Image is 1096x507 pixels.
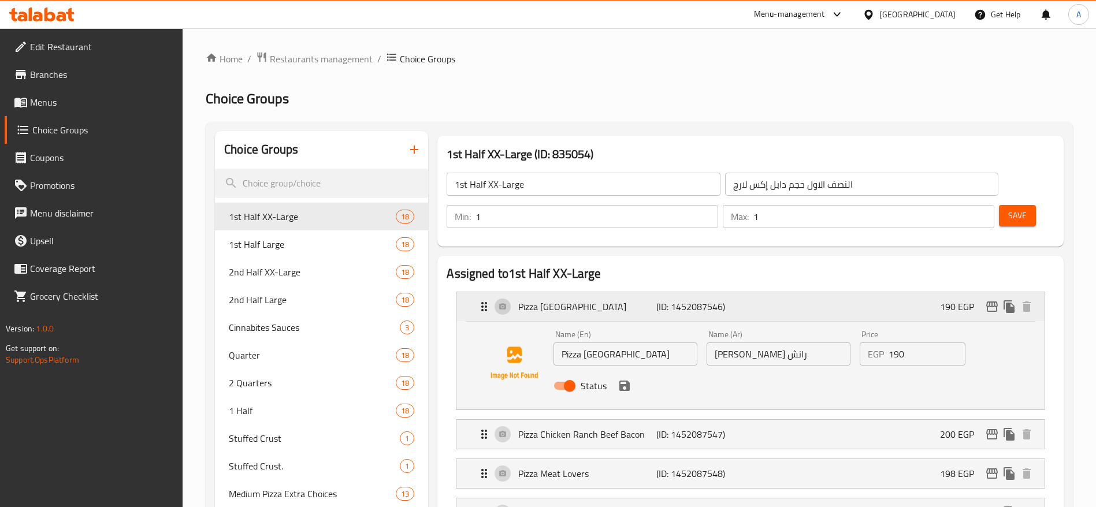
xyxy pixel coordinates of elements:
p: (ID: 1452087547) [656,427,748,441]
p: Min: [455,210,471,223]
div: Choices [396,348,414,362]
span: 2nd Half XX-Large [229,265,396,279]
a: Menus [5,88,183,116]
li: Expand [447,454,1054,493]
span: 2nd Half Large [229,293,396,307]
h3: 1st Half XX-Large (ID: 835054) [447,145,1054,163]
span: 18 [396,294,414,305]
h2: Choice Groups [224,141,298,158]
span: Status [581,379,607,393]
p: (ID: 1452087546) [656,300,748,314]
nav: breadcrumb [206,51,1073,66]
button: save [616,377,633,394]
button: delete [1018,465,1035,482]
div: Expand [456,292,1045,321]
button: Save [999,205,1036,226]
span: 18 [396,211,414,222]
button: delete [1018,426,1035,443]
li: / [377,52,381,66]
span: Coupons [30,151,174,165]
span: 1 [400,461,414,472]
div: Choices [396,265,414,279]
p: Pizza Chicken Ranch Beef Bacon [518,427,656,441]
div: 1 Half18 [215,397,428,424]
p: (ID: 1452087548) [656,467,748,480]
p: 198 EGP [940,467,983,480]
button: edit [983,298,1001,315]
span: Menu disclaimer [30,206,174,220]
li: Expand [447,415,1054,454]
a: Home [206,52,243,66]
div: Quarter18 [215,341,428,369]
button: edit [983,465,1001,482]
span: 18 [396,350,414,361]
li: / [247,52,251,66]
span: Medium Pizza Extra Choices [229,487,396,501]
span: Grocery Checklist [30,289,174,303]
a: Choice Groups [5,116,183,144]
button: duplicate [1001,298,1018,315]
div: Choices [396,376,414,390]
div: 2nd Half XX-Large18 [215,258,428,286]
input: search [215,169,428,198]
div: Choices [396,293,414,307]
a: Menu disclaimer [5,199,183,227]
span: Quarter [229,348,396,362]
span: Menus [30,95,174,109]
button: delete [1018,298,1035,315]
div: Choices [396,210,414,223]
div: Stuffed Crust1 [215,424,428,452]
div: Choices [400,459,414,473]
span: Restaurants management [270,52,373,66]
span: 13 [396,489,414,499]
span: Edit Restaurant [30,40,174,54]
img: Pizza Crispy Ranch [477,326,551,400]
span: Choice Groups [400,52,455,66]
div: Expand [456,459,1045,488]
div: Stuffed Crust.1 [215,452,428,480]
a: Grocery Checklist [5,282,183,310]
span: Stuffed Crust [229,431,400,445]
div: Menu-management [754,8,825,21]
span: 1st Half Large [229,237,396,251]
p: Pizza [GEOGRAPHIC_DATA] [518,300,656,314]
span: Stuffed Crust. [229,459,400,473]
div: Choices [400,320,414,334]
div: 1st Half XX-Large18 [215,203,428,230]
span: 1st Half XX-Large [229,210,396,223]
span: Promotions [30,178,174,192]
span: 1 [400,433,414,444]
span: Branches [30,68,174,81]
span: Version: [6,321,34,336]
span: 18 [396,267,414,278]
span: Coverage Report [30,262,174,275]
a: Support.OpsPlatform [6,352,79,367]
button: edit [983,426,1001,443]
div: [GEOGRAPHIC_DATA] [879,8,956,21]
a: Branches [5,61,183,88]
button: duplicate [1001,465,1018,482]
span: A [1076,8,1081,21]
button: duplicate [1001,426,1018,443]
p: Pizza Meat Lovers [518,467,656,480]
span: Get support on: [6,341,59,356]
input: Please enter price [889,342,965,366]
div: Choices [396,404,414,417]
div: Choices [396,237,414,251]
span: Choice Groups [32,123,174,137]
a: Upsell [5,227,183,255]
span: 18 [396,405,414,416]
span: 18 [396,378,414,389]
span: Cinnabites Sauces [229,320,400,334]
span: 2 Quarters [229,376,396,390]
span: Choice Groups [206,85,289,111]
div: 2 Quarters18 [215,369,428,397]
span: Save [1008,208,1027,223]
div: 2nd Half Large18 [215,286,428,314]
p: 190 EGP [940,300,983,314]
span: Upsell [30,234,174,248]
span: 3 [400,322,414,333]
a: Restaurants management [256,51,373,66]
div: Expand [456,420,1045,449]
li: ExpandPizza Crispy Ranch Name (En)Name (Ar)PriceEGPStatussave [447,287,1054,415]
